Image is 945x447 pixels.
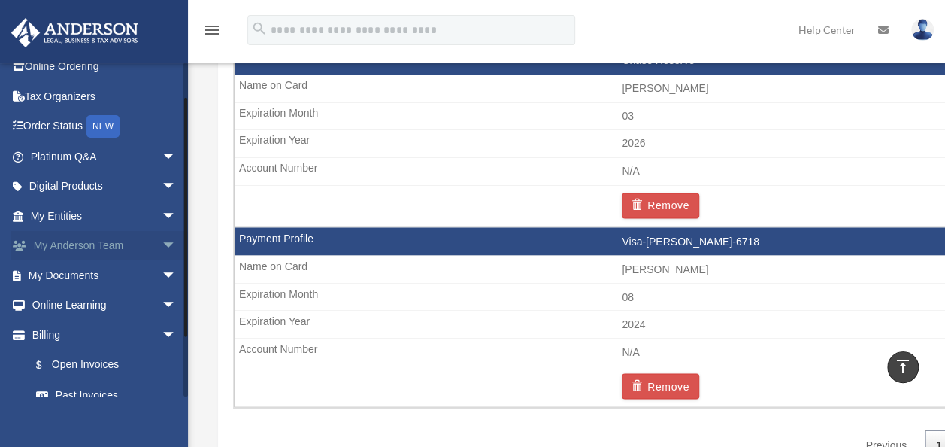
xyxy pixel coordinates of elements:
[11,290,199,321] a: Online Learningarrow_drop_down
[911,19,934,41] img: User Pic
[894,357,912,376] i: vertical_align_top
[622,193,699,218] button: Remove
[11,81,199,111] a: Tax Organizers
[887,351,919,383] a: vertical_align_top
[44,356,52,375] span: $
[162,141,192,172] span: arrow_drop_down
[162,172,192,202] span: arrow_drop_down
[11,52,199,82] a: Online Ordering
[11,201,199,231] a: My Entitiesarrow_drop_down
[162,320,192,351] span: arrow_drop_down
[162,201,192,232] span: arrow_drop_down
[203,21,221,39] i: menu
[11,172,199,202] a: Digital Productsarrow_drop_down
[162,260,192,291] span: arrow_drop_down
[11,320,199,350] a: Billingarrow_drop_down
[11,231,199,261] a: My Anderson Teamarrow_drop_down
[162,231,192,262] span: arrow_drop_down
[86,115,120,138] div: NEW
[7,18,143,47] img: Anderson Advisors Platinum Portal
[21,350,199,381] a: $Open Invoices
[622,373,699,399] button: Remove
[11,111,199,142] a: Order StatusNEW
[11,141,199,172] a: Platinum Q&Aarrow_drop_down
[251,20,268,37] i: search
[162,290,192,321] span: arrow_drop_down
[203,26,221,39] a: menu
[21,380,199,410] a: Past Invoices
[11,260,199,290] a: My Documentsarrow_drop_down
